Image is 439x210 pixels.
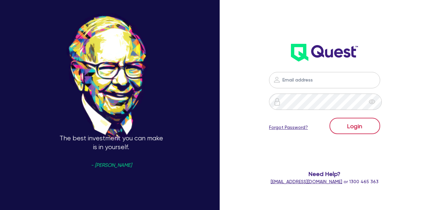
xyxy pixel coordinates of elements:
[369,98,375,105] span: eye
[273,76,281,84] img: icon-password
[271,179,379,184] span: or 1300 465 363
[269,169,380,178] span: Need Help?
[271,179,342,184] a: [EMAIL_ADDRESS][DOMAIN_NAME]
[269,124,308,131] a: Forgot Password?
[329,118,380,134] button: Login
[291,44,358,61] img: wH2k97JdezQIQAAAABJRU5ErkJggg==
[91,163,132,168] span: - [PERSON_NAME]
[273,98,281,106] img: icon-password
[269,72,380,88] input: Email address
